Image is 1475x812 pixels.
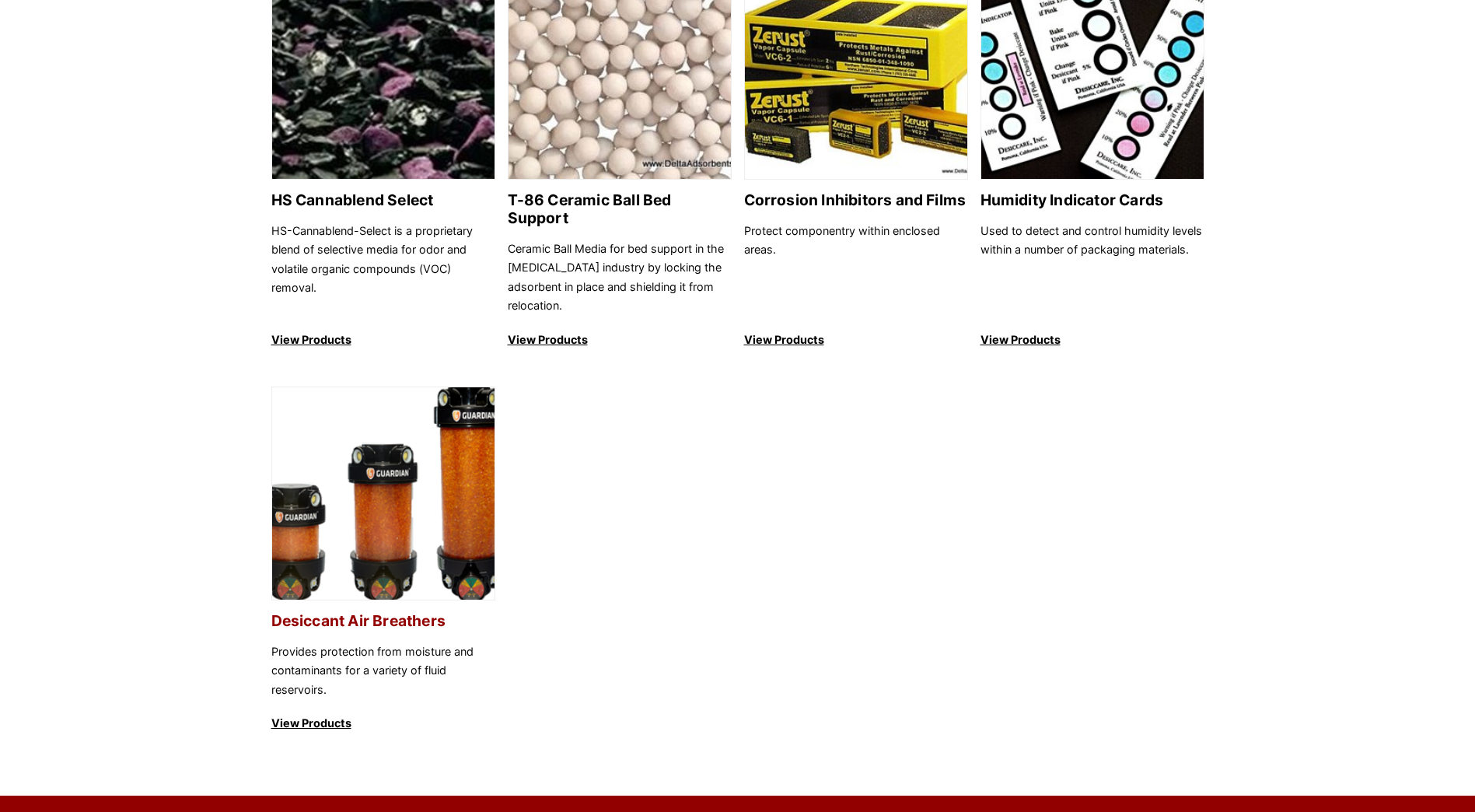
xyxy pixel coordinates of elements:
[271,642,495,699] p: Provides protection from moisture and contaminants for a variety of fluid reservoirs.
[508,331,732,349] p: View Products
[271,612,495,630] h2: Desiccant Air Breathers
[271,222,495,316] p: HS-Cannablend-Select is a proprietary blend of selective media for odor and volatile organic comp...
[980,191,1204,209] h2: Humidity Indicator Cards
[271,387,495,733] a: Desiccant Air Breathers Desiccant Air Breathers Provides protection from moisture and contaminant...
[271,191,495,209] h2: HS Cannablend Select
[744,191,968,209] h2: Corrosion Inhibitors and Films
[508,191,732,227] h2: T-86 Ceramic Ball Bed Support
[980,222,1204,316] p: Used to detect and control humidity levels within a number of packaging materials.
[271,714,495,733] p: View Products
[272,387,495,601] img: Desiccant Air Breathers
[271,331,495,349] p: View Products
[744,331,968,349] p: View Products
[744,222,968,316] p: Protect componentry within enclosed areas.
[980,331,1204,349] p: View Products
[508,240,732,316] p: Ceramic Ball Media for bed support in the [MEDICAL_DATA] industry by locking the adsorbent in pla...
